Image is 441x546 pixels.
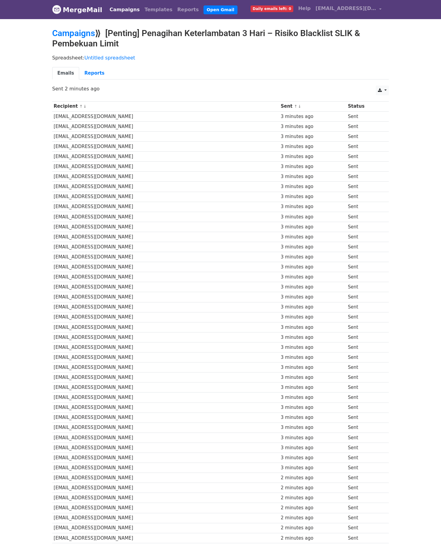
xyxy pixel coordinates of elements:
[281,224,345,231] div: 3 minutes ago
[411,517,441,546] div: Chat Widget
[346,252,383,262] td: Sent
[281,454,345,461] div: 3 minutes ago
[346,282,383,292] td: Sent
[52,86,389,92] p: Sent 2 minutes ago
[52,423,279,433] td: [EMAIL_ADDRESS][DOMAIN_NAME]
[52,262,279,272] td: [EMAIL_ADDRESS][DOMAIN_NAME]
[52,212,279,222] td: [EMAIL_ADDRESS][DOMAIN_NAME]
[52,383,279,393] td: [EMAIL_ADDRESS][DOMAIN_NAME]
[142,4,175,16] a: Templates
[248,2,296,15] a: Daily emails left: 0
[346,523,383,533] td: Sent
[281,133,345,140] div: 3 minutes ago
[281,394,345,401] div: 3 minutes ago
[346,513,383,523] td: Sent
[281,153,345,160] div: 3 minutes ago
[52,342,279,352] td: [EMAIL_ADDRESS][DOMAIN_NAME]
[346,142,383,152] td: Sent
[281,364,345,371] div: 3 minutes ago
[52,182,279,192] td: [EMAIL_ADDRESS][DOMAIN_NAME]
[52,252,279,262] td: [EMAIL_ADDRESS][DOMAIN_NAME]
[296,2,313,15] a: Help
[346,152,383,162] td: Sent
[279,101,346,111] th: Sent
[346,332,383,342] td: Sent
[346,262,383,272] td: Sent
[52,222,279,232] td: [EMAIL_ADDRESS][DOMAIN_NAME]
[346,463,383,473] td: Sent
[346,101,383,111] th: Status
[52,403,279,413] td: [EMAIL_ADDRESS][DOMAIN_NAME]
[52,312,279,322] td: [EMAIL_ADDRESS][DOMAIN_NAME]
[281,163,345,170] div: 3 minutes ago
[204,5,237,14] a: Open Gmail
[346,131,383,141] td: Sent
[79,67,109,79] a: Reports
[52,433,279,443] td: [EMAIL_ADDRESS][DOMAIN_NAME]
[281,304,345,311] div: 3 minutes ago
[52,302,279,312] td: [EMAIL_ADDRESS][DOMAIN_NAME]
[346,403,383,413] td: Sent
[346,242,383,252] td: Sent
[346,443,383,453] td: Sent
[281,514,345,521] div: 2 minutes ago
[281,464,345,471] div: 3 minutes ago
[281,474,345,481] div: 2 minutes ago
[346,232,383,242] td: Sent
[52,202,279,212] td: [EMAIL_ADDRESS][DOMAIN_NAME]
[175,4,201,16] a: Reports
[346,182,383,192] td: Sent
[281,334,345,341] div: 3 minutes ago
[52,282,279,292] td: [EMAIL_ADDRESS][DOMAIN_NAME]
[83,104,86,109] a: ↓
[346,503,383,513] td: Sent
[281,244,345,251] div: 3 minutes ago
[281,234,345,241] div: 3 minutes ago
[281,524,345,531] div: 2 minutes ago
[52,413,279,423] td: [EMAIL_ADDRESS][DOMAIN_NAME]
[281,434,345,441] div: 3 minutes ago
[52,453,279,463] td: [EMAIL_ADDRESS][DOMAIN_NAME]
[52,332,279,342] td: [EMAIL_ADDRESS][DOMAIN_NAME]
[281,284,345,291] div: 3 minutes ago
[346,413,383,423] td: Sent
[52,503,279,513] td: [EMAIL_ADDRESS][DOMAIN_NAME]
[52,272,279,282] td: [EMAIL_ADDRESS][DOMAIN_NAME]
[346,362,383,372] td: Sent
[281,193,345,200] div: 3 minutes ago
[346,292,383,302] td: Sent
[52,352,279,362] td: [EMAIL_ADDRESS][DOMAIN_NAME]
[281,254,345,261] div: 3 minutes ago
[52,152,279,162] td: [EMAIL_ADDRESS][DOMAIN_NAME]
[52,533,279,543] td: [EMAIL_ADDRESS][DOMAIN_NAME]
[84,55,135,61] a: Untitled spreadsheet
[346,222,383,232] td: Sent
[52,322,279,332] td: [EMAIL_ADDRESS][DOMAIN_NAME]
[346,272,383,282] td: Sent
[346,111,383,121] td: Sent
[346,302,383,312] td: Sent
[52,142,279,152] td: [EMAIL_ADDRESS][DOMAIN_NAME]
[52,493,279,503] td: [EMAIL_ADDRESS][DOMAIN_NAME]
[346,202,383,212] td: Sent
[346,433,383,443] td: Sent
[52,28,95,38] a: Campaigns
[52,28,389,49] h2: ⟫ [Penting] Penagihan Keterlambatan 3 Hari – Risiko Blacklist SLIK & Pembekuan Limit
[281,183,345,190] div: 3 minutes ago
[346,393,383,403] td: Sent
[298,104,301,109] a: ↓
[52,192,279,202] td: [EMAIL_ADDRESS][DOMAIN_NAME]
[281,274,345,281] div: 3 minutes ago
[346,312,383,322] td: Sent
[52,3,102,16] a: MergeMail
[281,504,345,511] div: 2 minutes ago
[346,352,383,362] td: Sent
[281,354,345,361] div: 3 minutes ago
[346,212,383,222] td: Sent
[281,173,345,180] div: 3 minutes ago
[52,393,279,403] td: [EMAIL_ADDRESS][DOMAIN_NAME]
[52,473,279,483] td: [EMAIL_ADDRESS][DOMAIN_NAME]
[281,444,345,451] div: 3 minutes ago
[281,344,345,351] div: 3 minutes ago
[281,324,345,331] div: 3 minutes ago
